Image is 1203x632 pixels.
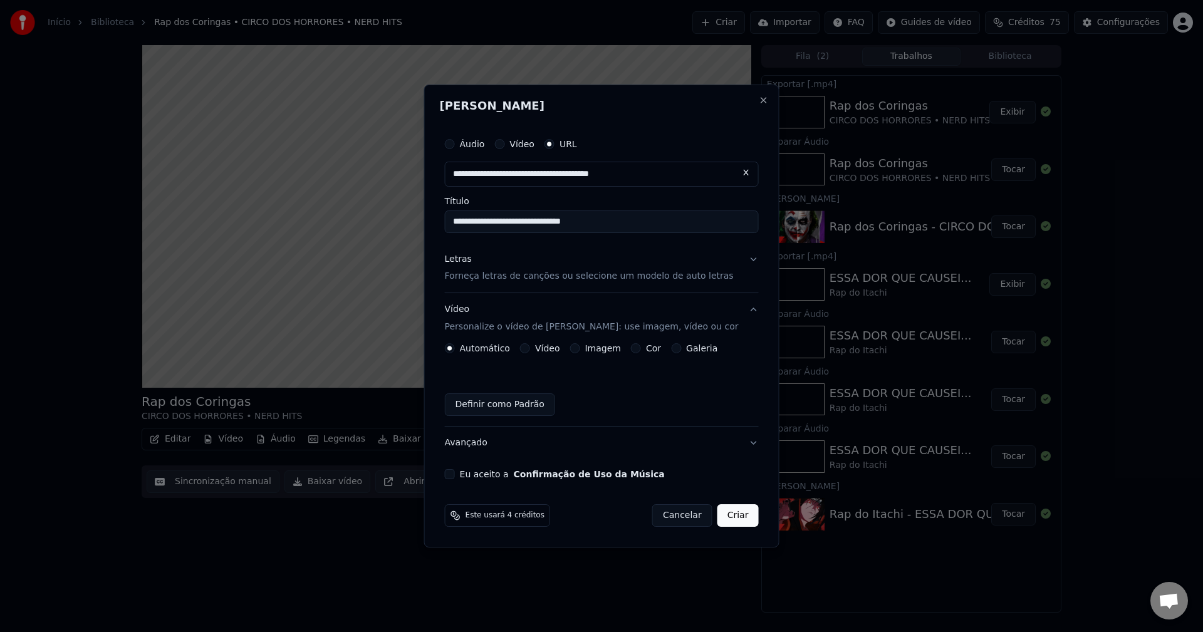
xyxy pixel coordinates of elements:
div: VídeoPersonalize o vídeo de [PERSON_NAME]: use imagem, vídeo ou cor [445,343,759,426]
label: Galeria [686,344,717,353]
label: Automático [460,344,510,353]
p: Forneça letras de canções ou selecione um modelo de auto letras [445,271,734,283]
button: Criar [717,504,759,527]
label: Imagem [585,344,620,353]
div: Letras [445,253,472,266]
label: Vídeo [535,344,560,353]
span: Este usará 4 créditos [466,510,544,521]
label: URL [560,140,577,148]
button: VídeoPersonalize o vídeo de [PERSON_NAME]: use imagem, vídeo ou cor [445,294,759,344]
label: Vídeo [509,140,534,148]
label: Título [445,197,759,205]
h2: [PERSON_NAME] [440,100,764,111]
button: Eu aceito a [514,470,665,479]
button: Definir como Padrão [445,393,555,416]
p: Personalize o vídeo de [PERSON_NAME]: use imagem, vídeo ou cor [445,321,739,333]
label: Eu aceito a [460,470,665,479]
div: Vídeo [445,304,739,334]
label: Áudio [460,140,485,148]
button: Avançado [445,427,759,459]
button: LetrasForneça letras de canções ou selecione um modelo de auto letras [445,243,759,293]
label: Cor [646,344,661,353]
button: Cancelar [652,504,712,527]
